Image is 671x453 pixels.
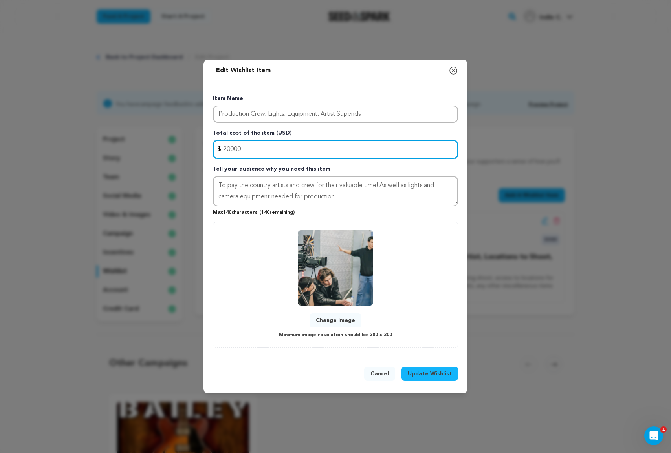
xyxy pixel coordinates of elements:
[213,106,458,123] input: Enter item name
[213,206,458,216] p: Max characters ( remaining)
[401,367,458,381] button: Update Wishlist
[310,313,361,327] button: Change Image
[644,426,663,445] iframe: Intercom live chat
[213,176,458,207] textarea: Tell your audience why you need this item
[213,95,458,106] p: Item Name
[261,210,269,215] span: 140
[213,129,458,140] p: Total cost of the item (USD)
[364,367,395,381] button: Cancel
[660,426,667,433] span: 1
[408,370,452,378] span: Update Wishlist
[223,210,231,215] span: 140
[213,63,274,78] h2: Edit Wishlist Item
[213,140,458,159] input: Enter total cost of the item
[218,145,221,154] span: $
[213,165,458,176] p: Tell your audience why you need this item
[279,331,392,340] p: Minimum image resolution should be 300 x 300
